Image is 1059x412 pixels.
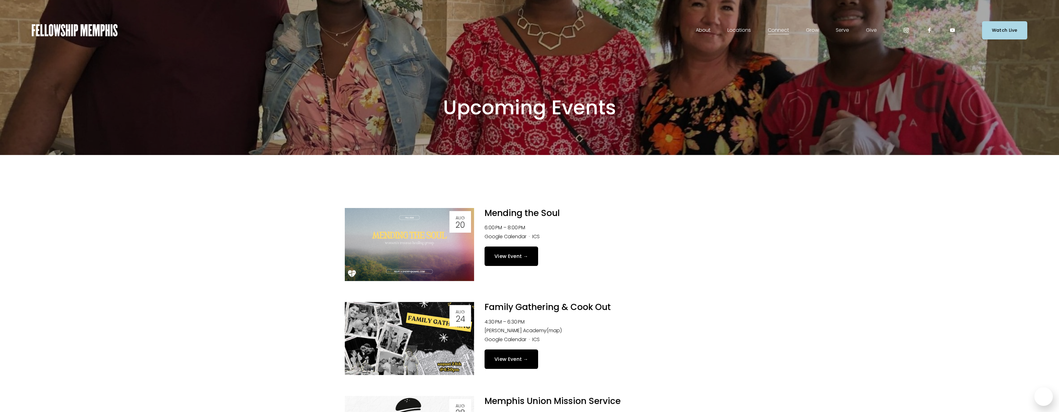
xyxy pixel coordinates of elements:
div: Aug [451,310,469,314]
a: Google Calendar [485,233,526,240]
span: Give [866,26,877,35]
a: ICS [532,233,540,240]
a: Watch Live [982,21,1027,39]
a: folder dropdown [806,25,819,35]
a: Mending the Soul [485,207,560,219]
a: folder dropdown [836,25,849,35]
span: Grow [806,26,819,35]
a: Instagram [903,27,909,33]
img: Fellowship Memphis [32,24,118,36]
div: 20 [451,221,469,229]
a: Family Gathering & Cook Out [485,301,611,313]
div: Aug [451,216,469,220]
a: ICS [532,336,540,343]
time: 8:00 PM [508,224,525,231]
img: Family Gathering &amp; Cook Out [345,302,474,375]
div: 24 [451,315,469,323]
a: View Event → [485,247,538,266]
a: folder dropdown [696,25,711,35]
a: YouTube [949,27,956,33]
li: [PERSON_NAME] Academy [485,326,714,335]
a: (map) [546,327,562,334]
time: 6:30 PM [507,318,525,325]
a: folder dropdown [866,25,877,35]
time: 4:30 PM [485,318,502,325]
a: View Event → [485,349,538,369]
div: Aug [451,404,469,408]
h1: Upcoming Events [391,96,668,120]
time: 6:00 PM [485,224,502,231]
a: Facebook [926,27,932,33]
a: folder dropdown [727,25,751,35]
img: Mending the Soul [345,208,474,281]
span: Serve [836,26,849,35]
span: About [696,26,711,35]
span: Locations [727,26,751,35]
span: Connect [768,26,789,35]
a: folder dropdown [768,25,789,35]
a: Google Calendar [485,336,526,343]
a: Memphis Union Mission Service [485,395,621,407]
